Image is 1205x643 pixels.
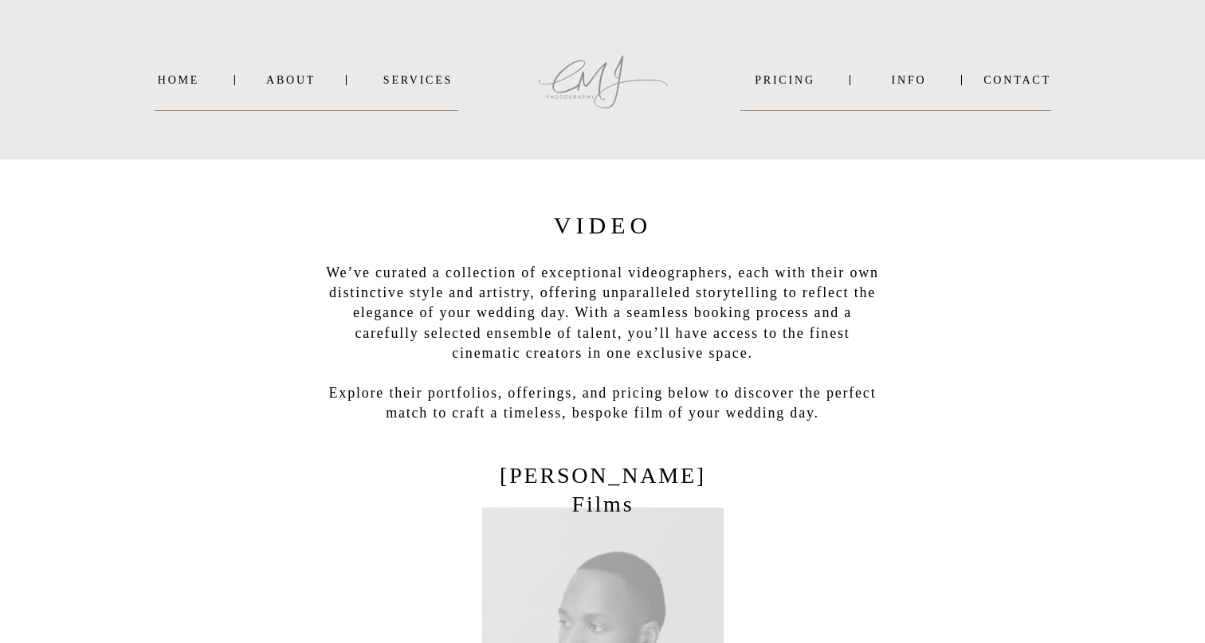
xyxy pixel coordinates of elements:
[155,74,202,86] a: Home
[320,263,885,434] p: We’ve curated a collection of exceptional videographers, each with their own distinctive style an...
[740,74,830,86] a: PRICING
[378,74,458,86] a: SERVICES
[983,74,1051,86] a: Contact
[478,461,728,501] a: [PERSON_NAME] Films
[525,206,681,236] h2: Video
[266,74,314,86] a: About
[870,74,948,86] a: INFO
